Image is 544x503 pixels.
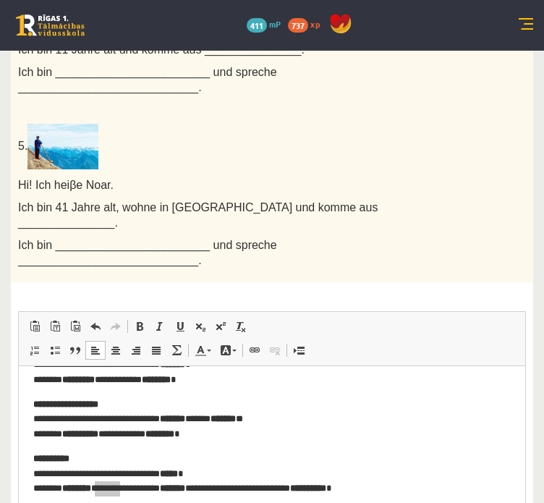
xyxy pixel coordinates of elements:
[18,239,277,266] span: Ich bin ________________________ und spreche ____________________________.
[85,341,106,360] a: По левому краю
[211,317,231,336] a: Надстрочный индекс
[245,341,265,360] a: Вставить/Редактировать ссылку (Ctrl+K)
[289,341,309,360] a: Вставить разрыв страницы для печати
[18,179,69,191] span: Hi! Ich hei
[27,124,98,169] img: Alphorn spielen – der alpine Zauber der wunderschönen Naturtöne - Musikmachen
[150,317,170,336] a: Курсив (Ctrl+I)
[16,14,85,36] a: Rīgas 1. Tālmācības vidusskola
[247,18,267,33] span: 411
[65,317,85,336] a: Вставить из Word
[269,18,281,30] span: mP
[106,317,126,336] a: Повторить (Ctrl+Y)
[18,201,378,229] span: Ich bin 41 Jahre alt, wohne in [GEOGRAPHIC_DATA] und komme aus _______________.
[126,341,146,360] a: По правому краю
[25,317,45,336] a: Вставить (Ctrl+V)
[25,341,45,360] a: Вставить / удалить нумерованный список
[288,18,327,30] a: 737 xp
[265,341,285,360] a: Убрать ссылку
[45,341,65,360] a: Вставить / удалить маркированный список
[170,317,190,336] a: Подчеркнутый (Ctrl+U)
[166,341,187,360] a: Математика
[129,317,150,336] a: Полужирный (Ctrl+B)
[216,341,241,360] a: Цвет фона
[45,317,65,336] a: Вставить только текст (Ctrl+Shift+V)
[76,179,114,191] span: e Noar.
[65,341,85,360] a: Цитата
[18,66,277,93] span: Ich bin ________________________ und spreche ____________________________.
[146,341,166,360] a: По ширине
[288,18,308,33] span: 737
[231,317,251,336] a: Убрать форматирование
[190,341,216,360] a: Цвет текста
[18,43,305,56] span: Ich bin 11 Jahre alt und komme aus _______________.
[190,317,211,336] a: Подстрочный индекс
[69,179,76,191] span: β
[85,317,106,336] a: Отменить (Ctrl+Z)
[310,18,320,30] span: xp
[18,140,27,152] span: 5.
[106,341,126,360] a: По центру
